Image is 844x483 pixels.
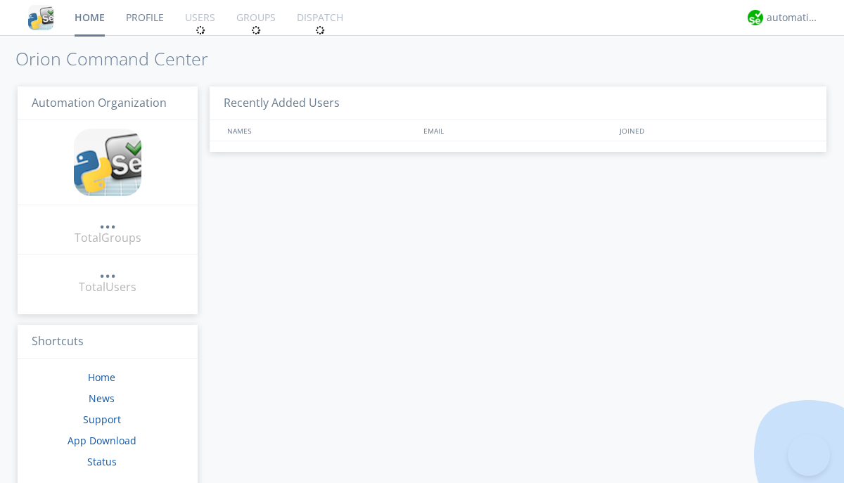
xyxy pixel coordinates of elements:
[224,120,416,141] div: NAMES
[79,279,136,295] div: Total Users
[767,11,819,25] div: automation+atlas
[28,5,53,30] img: cddb5a64eb264b2086981ab96f4c1ba7
[88,371,115,384] a: Home
[196,25,205,35] img: spin.svg
[83,413,121,426] a: Support
[788,434,830,476] iframe: Toggle Customer Support
[210,86,826,121] h3: Recently Added Users
[74,129,141,196] img: cddb5a64eb264b2086981ab96f4c1ba7
[420,120,616,141] div: EMAIL
[251,25,261,35] img: spin.svg
[99,263,116,277] div: ...
[32,95,167,110] span: Automation Organization
[748,10,763,25] img: d2d01cd9b4174d08988066c6d424eccd
[75,230,141,246] div: Total Groups
[18,325,198,359] h3: Shortcuts
[89,392,115,405] a: News
[68,434,136,447] a: App Download
[87,455,117,468] a: Status
[315,25,325,35] img: spin.svg
[99,263,116,279] a: ...
[616,120,813,141] div: JOINED
[99,214,116,230] a: ...
[99,214,116,228] div: ...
